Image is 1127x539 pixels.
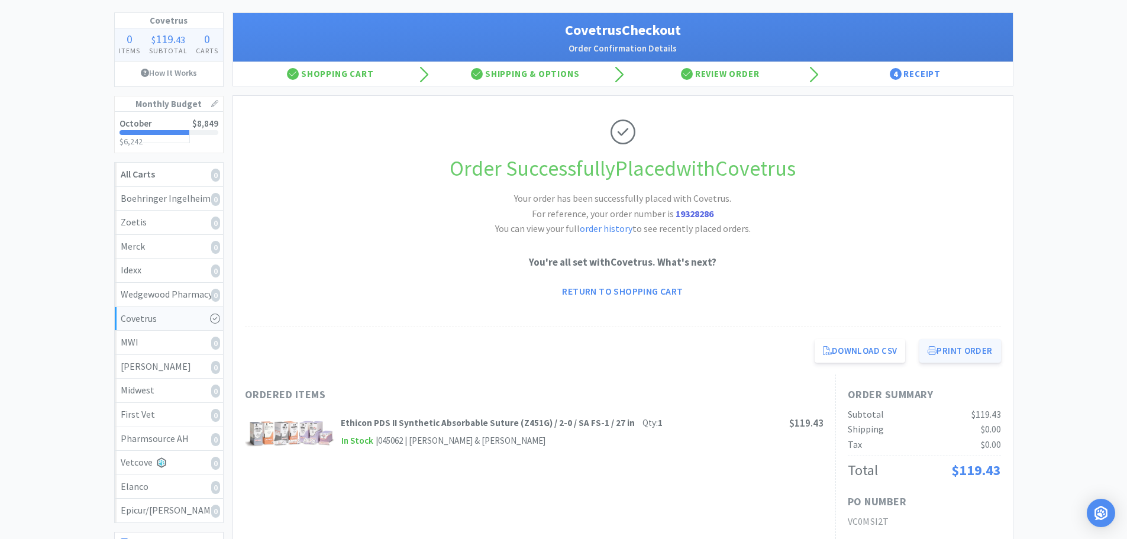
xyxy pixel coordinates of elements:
[120,119,152,128] h2: October
[211,264,220,277] i: 0
[642,416,663,430] div: Qty:
[848,514,1001,530] h2: VC0MSI2T
[144,45,192,56] h4: Subtotal
[211,457,220,470] i: 0
[211,241,220,254] i: 0
[121,335,217,350] div: MWI
[1087,499,1115,527] div: Open Intercom Messenger
[115,96,223,112] h1: Monthly Budget
[115,45,145,56] h4: Items
[121,479,217,495] div: Elanco
[848,407,884,422] div: Subtotal
[115,475,223,499] a: Elanco0
[848,422,884,437] div: Shipping
[121,215,217,230] div: Zoetis
[115,235,223,259] a: Merck0
[115,13,223,28] h1: Covetrus
[121,239,217,254] div: Merck
[211,337,220,350] i: 0
[981,423,1001,435] span: $0.00
[374,434,545,448] div: | 045062 | [PERSON_NAME] & [PERSON_NAME]
[211,289,220,302] i: 0
[245,19,1001,41] h1: Covetrus Checkout
[532,208,713,220] span: For reference, your order number is
[121,263,217,278] div: Idexx
[580,222,632,234] a: order history
[121,311,217,327] div: Covetrus
[115,451,223,475] a: Vetcove0
[120,136,143,147] span: $6,242
[121,431,217,447] div: Pharmsource AH
[156,31,173,46] span: 119
[211,433,220,446] i: 0
[211,361,220,374] i: 0
[204,31,210,46] span: 0
[192,118,218,129] span: $8,849
[211,481,220,494] i: 0
[789,417,824,430] span: $119.43
[115,211,223,235] a: Zoetis0
[818,62,1013,86] div: Receipt
[245,416,335,451] img: 2700269cc4a041ac8fb82de77c1f4508_19799.png
[121,287,217,302] div: Wedgewood Pharmacy
[176,34,185,46] span: 43
[848,459,878,482] div: Total
[848,493,907,511] h1: PO Number
[245,254,1001,270] p: You're all set with Covetrus . What's next?
[233,62,428,86] div: Shopping Cart
[341,417,635,428] strong: Ethicon PDS II Synthetic Absorbable Suture (Z451G) / 2-0 / SA FS-1 / 27 in
[211,385,220,398] i: 0
[211,169,220,182] i: 0
[127,31,133,46] span: 0
[245,386,600,404] h1: Ordered Items
[144,33,192,45] div: .
[115,283,223,307] a: Wedgewood Pharmacy0
[658,417,663,428] strong: 1
[115,499,223,522] a: Epicur/[PERSON_NAME]0
[951,461,1001,479] span: $119.43
[554,279,691,303] a: Return to Shopping Cart
[192,45,223,56] h4: Carts
[121,359,217,375] div: [PERSON_NAME]
[115,112,223,153] a: October$8,849$6,242
[151,34,156,46] span: $
[115,379,223,403] a: Midwest0
[971,408,1001,420] span: $119.43
[211,193,220,206] i: 0
[623,62,818,86] div: Review Order
[211,505,220,518] i: 0
[115,307,223,331] a: Covetrus
[428,62,623,86] div: Shipping & Options
[115,259,223,283] a: Idexx0
[115,163,223,187] a: All Carts0
[115,355,223,379] a: [PERSON_NAME]0
[121,503,217,518] div: Epicur/[PERSON_NAME]
[341,434,374,448] span: In Stock
[445,191,800,237] h2: Your order has been successfully placed with Covetrus. You can view your full to see recently pla...
[115,427,223,451] a: Pharmsource AH0
[121,407,217,422] div: First Vet
[815,339,906,363] a: Download CSV
[245,151,1001,186] h1: Order Successfully Placed with Covetrus
[211,217,220,230] i: 0
[890,68,902,80] span: 4
[848,386,1001,404] h1: Order Summary
[848,437,862,453] div: Tax
[121,455,217,470] div: Vetcove
[115,187,223,211] a: Boehringer Ingelheim0
[121,191,217,206] div: Boehringer Ingelheim
[919,339,1000,363] button: Print Order
[121,168,155,180] strong: All Carts
[121,383,217,398] div: Midwest
[115,403,223,427] a: First Vet0
[115,331,223,355] a: MWI0
[245,41,1001,56] h2: Order Confirmation Details
[115,62,223,84] a: How It Works
[676,208,713,220] strong: 19328286
[981,438,1001,450] span: $0.00
[211,409,220,422] i: 0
